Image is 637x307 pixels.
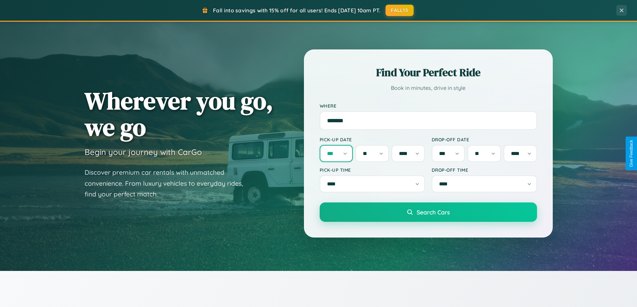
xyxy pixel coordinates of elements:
[320,65,537,80] h2: Find Your Perfect Ride
[432,167,537,173] label: Drop-off Time
[320,202,537,222] button: Search Cars
[432,137,537,142] label: Drop-off Date
[320,83,537,93] p: Book in minutes, drive in style
[320,137,425,142] label: Pick-up Date
[85,167,252,200] p: Discover premium car rentals with unmatched convenience. From luxury vehicles to everyday rides, ...
[629,140,634,167] div: Give Feedback
[386,5,414,16] button: FALL15
[85,88,273,140] h1: Wherever you go, we go
[320,103,537,109] label: Where
[213,7,381,14] span: Fall into savings with 15% off for all users! Ends [DATE] 10am PT.
[417,208,450,216] span: Search Cars
[85,147,202,157] h3: Begin your journey with CarGo
[320,167,425,173] label: Pick-up Time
